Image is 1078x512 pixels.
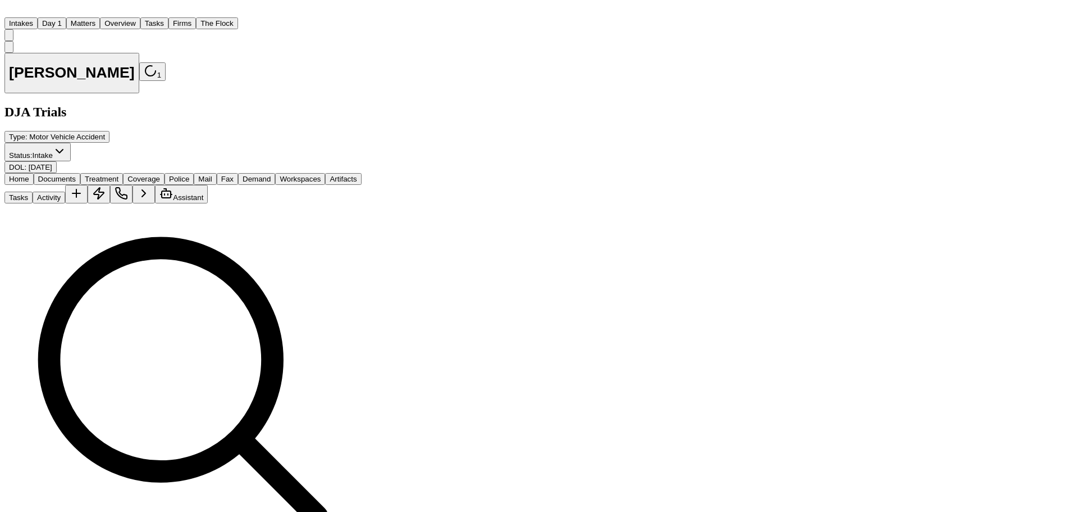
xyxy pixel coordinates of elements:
a: Tasks [140,18,168,28]
button: Overview [100,17,140,29]
a: Overview [100,18,140,28]
span: DOL : [9,163,26,171]
a: Home [4,7,18,17]
button: 1 active task [139,62,166,81]
span: Assistant [173,193,203,202]
a: Intakes [4,18,38,28]
h1: [PERSON_NAME] [9,64,135,81]
button: Matters [66,17,100,29]
span: Motor Vehicle Accident [29,133,105,141]
a: Firms [168,18,196,28]
button: Edit Type: Motor Vehicle Accident [4,131,109,143]
span: Fax [221,175,234,183]
span: Workspaces [280,175,321,183]
button: Tasks [140,17,168,29]
button: Tasks [4,192,33,203]
a: Day 1 [38,18,66,28]
a: Matters [66,18,100,28]
span: Type : [9,133,28,141]
button: The Flock [196,17,238,29]
span: Demand [243,175,271,183]
button: Add Task [65,185,88,203]
button: Copy Matter ID [4,41,13,53]
span: Intake [33,151,53,160]
button: Day 1 [38,17,66,29]
span: Coverage [127,175,160,183]
button: Make a Call [110,185,133,203]
span: 1 [157,71,161,79]
span: Status: [9,151,33,160]
button: Change status from Intake [4,143,71,161]
img: Finch Logo [4,4,18,15]
span: Police [169,175,189,183]
button: Activity [33,192,65,203]
button: Firms [168,17,196,29]
button: Create Immediate Task [88,185,110,203]
span: [DATE] [29,163,52,171]
h2: DJA Trials [4,105,362,120]
a: The Flock [196,18,238,28]
button: Edit DOL: 2025-07-24 [4,161,57,173]
button: Intakes [4,17,38,29]
span: Mail [198,175,212,183]
span: Artifacts [330,175,357,183]
button: Edit matter name [4,53,139,94]
span: Documents [38,175,76,183]
span: Treatment [85,175,118,183]
span: Home [9,175,29,183]
button: Assistant [155,185,208,203]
